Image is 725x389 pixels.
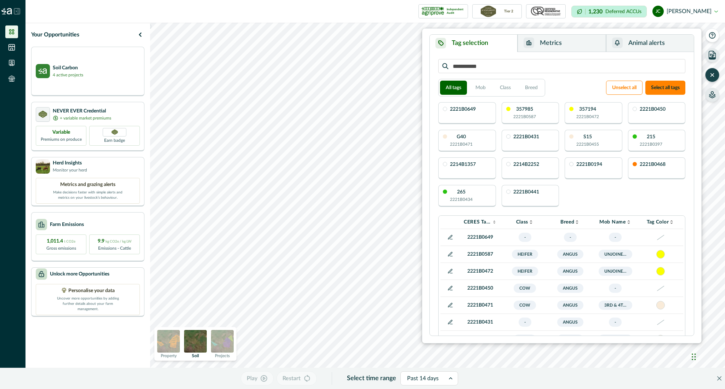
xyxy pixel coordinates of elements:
span: Cow [514,284,536,293]
button: Breed [519,81,543,95]
p: S15 [583,134,592,139]
p: Deferred ACCUs [605,9,641,14]
p: Select time range [347,374,396,383]
p: Herd Insights [53,159,87,167]
p: Class [516,219,529,225]
p: 2214B2252 [513,162,539,167]
img: projects preview [211,330,234,353]
p: Tag Color [647,219,669,225]
p: 2221B0431 [464,319,497,326]
span: Cow [514,301,536,310]
p: 2214B1357 [450,162,476,167]
p: Uncover more opportunities by adding further details about your farm management. [52,295,123,312]
p: Earn badge [104,137,125,144]
img: certification logo [481,6,496,17]
button: Mob [470,81,491,95]
span: Angus [557,267,583,276]
p: Projects [215,354,230,358]
button: justin costello[PERSON_NAME] [652,3,718,20]
span: - [564,233,577,242]
span: 3rd & 4th calvers [599,301,633,310]
button: Select all tags [645,81,685,95]
button: Unselect all [606,81,643,95]
span: kg CO2e / kg LW [105,240,132,243]
p: 4 active projects [53,72,83,78]
span: Angus [557,335,583,344]
span: Unjoined Heifers [599,267,633,276]
p: Independent Audit [447,8,465,15]
span: Heifer [512,250,538,259]
p: 2221B0472 [576,114,599,120]
span: - [609,284,622,293]
p: Metrics and grazing alerts [60,181,115,188]
p: 357985 [516,107,533,112]
span: Angus [557,250,583,259]
p: Unlock more Opportunities [50,271,109,278]
iframe: Chat Widget [690,339,725,373]
p: 2221B0468 [640,162,666,167]
button: All tags [440,81,467,95]
p: Monitor your herd [53,167,87,173]
p: 9.9 [98,238,132,245]
p: 2221B0441 [513,190,539,194]
span: Angus [557,284,583,293]
button: Tag selection [430,35,518,52]
span: - [519,318,531,327]
p: 2221B0434 [450,196,473,203]
span: - [609,233,622,242]
p: 2221B0194 [576,162,602,167]
p: Restart [282,374,301,383]
p: 1,011.4 [47,238,75,245]
p: 2221B0450 [464,285,497,292]
button: Play [241,371,274,385]
span: t CO2e [64,240,75,243]
p: Play [247,374,257,383]
p: Premiums on produce [41,136,82,143]
button: Metrics [518,35,606,52]
p: Farm Emissions [50,221,84,228]
p: 215 [647,134,655,139]
span: Heifer [512,267,538,276]
span: Angus [557,318,583,327]
p: 2221B0587 [513,114,536,120]
p: 2221B0649 [450,107,476,112]
p: Personalise your data [68,287,115,295]
p: 2221B0471 [464,302,497,309]
span: - [519,233,531,242]
button: Class [494,81,516,95]
img: property preview [157,330,180,353]
p: 2221B0471 [450,141,473,147]
p: 1,230 [588,9,603,14]
p: 2221B0431 [513,134,539,139]
img: soil preview [184,330,207,353]
img: certification logo [422,6,444,17]
p: Tier 2 [504,10,513,13]
p: CERES Tag VID [464,219,492,225]
p: G40 [457,134,466,139]
p: + variable market premiums [60,115,111,121]
span: Unjoined Heifers [599,250,633,259]
p: 2221B0397 [640,141,662,147]
button: Animal alerts [606,35,694,52]
img: certification logo [530,6,562,17]
button: Restart [276,371,317,385]
span: Angus [557,301,583,310]
p: 2221B0649 [464,234,497,241]
p: 357194 [579,107,596,112]
button: Close [714,373,725,384]
p: Breed [560,219,575,225]
img: Logo [1,8,12,14]
p: 265 [457,190,466,194]
p: 2221B0587 [464,251,497,258]
p: Variable [52,129,70,136]
p: Emissions - Cattle [98,245,131,251]
p: Make decisions faster with simple alerts and metrics on your livestock’s behaviour. [52,188,123,201]
p: 2221B0455 [576,141,599,147]
p: 2221B0472 [464,268,497,275]
span: Cow [514,335,536,344]
p: Mob Name [599,219,626,225]
p: Soil [192,354,199,358]
span: 3rd & 4th calvers [599,335,633,344]
div: Drag [692,346,696,367]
